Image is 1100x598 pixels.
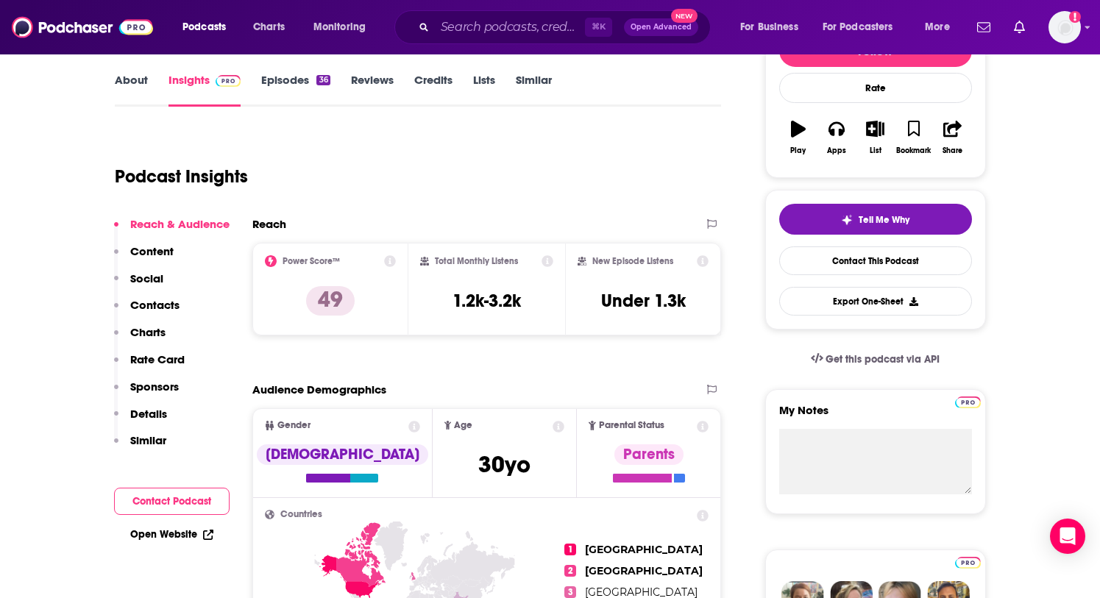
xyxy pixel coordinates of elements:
[114,352,185,380] button: Rate Card
[114,217,230,244] button: Reach & Audience
[114,298,180,325] button: Contacts
[779,403,972,429] label: My Notes
[280,510,322,519] span: Countries
[1050,519,1085,554] div: Open Intercom Messenger
[779,246,972,275] a: Contact This Podcast
[779,287,972,316] button: Export One-Sheet
[799,341,952,377] a: Get this podcast via API
[925,17,950,38] span: More
[130,433,166,447] p: Similar
[130,325,166,339] p: Charts
[114,325,166,352] button: Charts
[252,217,286,231] h2: Reach
[955,396,981,408] img: Podchaser Pro
[253,17,285,38] span: Charts
[473,73,495,107] a: Lists
[435,15,585,39] input: Search podcasts, credits, & more...
[130,217,230,231] p: Reach & Audience
[955,557,981,569] img: Podchaser Pro
[624,18,698,36] button: Open AdvancedNew
[599,421,664,430] span: Parental Status
[114,407,167,434] button: Details
[895,111,933,164] button: Bookmark
[252,382,386,396] h2: Audience Demographics
[943,146,962,155] div: Share
[585,18,612,37] span: ⌘ K
[130,380,179,394] p: Sponsors
[826,353,940,366] span: Get this podcast via API
[1069,11,1081,23] svg: Add a profile image
[564,565,576,577] span: 2
[779,73,972,103] div: Rate
[182,17,226,38] span: Podcasts
[601,290,686,312] h3: Under 1.3k
[453,290,521,312] h3: 1.2k-3.2k
[915,15,968,39] button: open menu
[779,204,972,235] button: tell me why sparkleTell Me Why
[564,544,576,555] span: 1
[870,146,881,155] div: List
[172,15,245,39] button: open menu
[454,421,472,430] span: Age
[351,73,394,107] a: Reviews
[12,13,153,41] img: Podchaser - Follow, Share and Rate Podcasts
[813,15,915,39] button: open menu
[585,543,703,556] span: [GEOGRAPHIC_DATA]
[114,488,230,515] button: Contact Podcast
[130,271,163,285] p: Social
[856,111,894,164] button: List
[261,73,330,107] a: Episodes36
[115,73,148,107] a: About
[115,165,248,188] h1: Podcast Insights
[114,244,174,271] button: Content
[1008,15,1031,40] a: Show notifications dropdown
[841,214,853,226] img: tell me why sparkle
[823,17,893,38] span: For Podcasters
[168,73,241,107] a: InsightsPodchaser Pro
[631,24,692,31] span: Open Advanced
[817,111,856,164] button: Apps
[1048,11,1081,43] img: User Profile
[114,433,166,460] button: Similar
[130,298,180,312] p: Contacts
[896,146,931,155] div: Bookmark
[671,9,698,23] span: New
[316,75,330,85] div: 36
[313,17,366,38] span: Monitoring
[1048,11,1081,43] button: Show profile menu
[114,380,179,407] button: Sponsors
[933,111,971,164] button: Share
[614,444,684,465] div: Parents
[130,407,167,421] p: Details
[435,256,518,266] h2: Total Monthly Listens
[277,421,311,430] span: Gender
[306,286,355,316] p: 49
[585,564,703,577] span: [GEOGRAPHIC_DATA]
[955,555,981,569] a: Pro website
[730,15,817,39] button: open menu
[478,450,531,479] span: 30 yo
[955,394,981,408] a: Pro website
[1048,11,1081,43] span: Logged in as alignPR
[130,352,185,366] p: Rate Card
[592,256,673,266] h2: New Episode Listens
[779,111,817,164] button: Play
[516,73,552,107] a: Similar
[114,271,163,299] button: Social
[827,146,846,155] div: Apps
[740,17,798,38] span: For Business
[303,15,385,39] button: open menu
[790,146,806,155] div: Play
[130,528,213,541] a: Open Website
[130,244,174,258] p: Content
[216,75,241,87] img: Podchaser Pro
[244,15,294,39] a: Charts
[408,10,725,44] div: Search podcasts, credits, & more...
[859,214,909,226] span: Tell Me Why
[414,73,453,107] a: Credits
[257,444,428,465] div: [DEMOGRAPHIC_DATA]
[564,586,576,598] span: 3
[283,256,340,266] h2: Power Score™
[971,15,996,40] a: Show notifications dropdown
